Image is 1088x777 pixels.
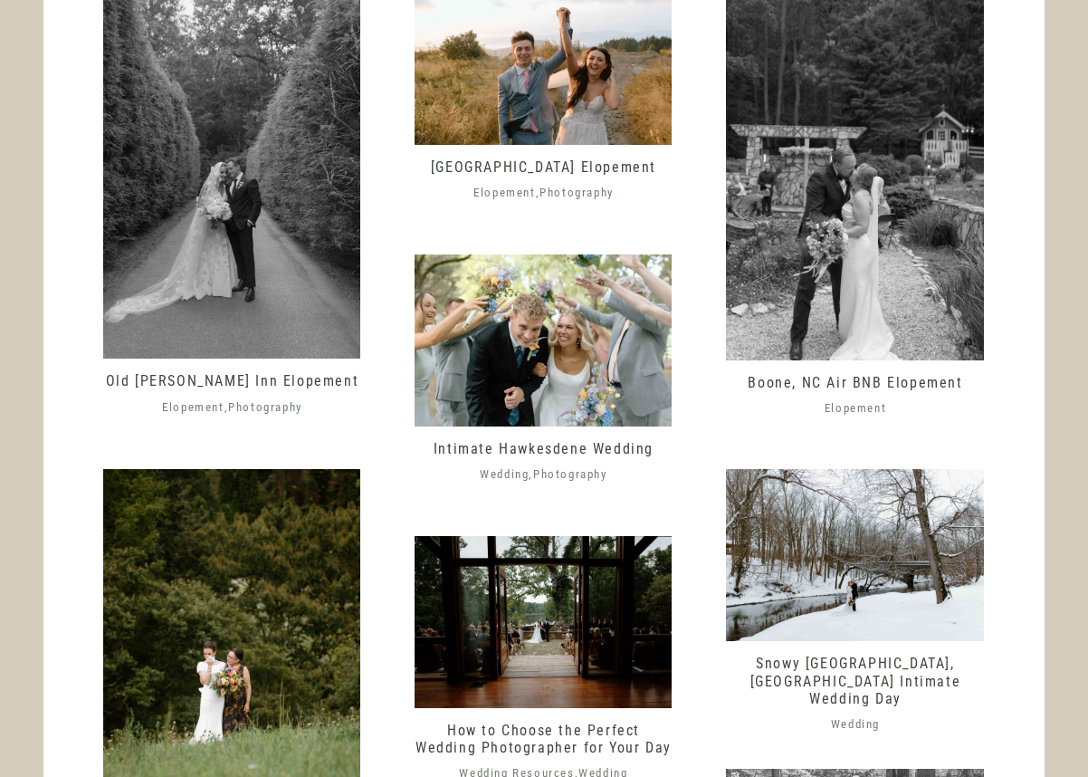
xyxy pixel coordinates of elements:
a: [GEOGRAPHIC_DATA] Elopement [431,158,656,176]
span: , [473,185,614,201]
span: , [480,466,606,483]
a: How to Choose the Perfect Wedding Photographer for Your Day [415,722,672,756]
img: Snowy Louisville, KY Intimate Wedding Day [726,469,984,641]
a: Wedding [480,467,529,481]
a: Photography [539,186,614,199]
a: Old [PERSON_NAME] Inn Elopement [106,372,359,389]
img: How to Choose the Perfect Wedding Photographer for Your Day [415,536,672,707]
img: Intimate Hawkesdene Wedding [415,254,672,426]
a: Elopement [825,401,886,415]
a: Wedding [831,717,880,731]
a: Intimate Hawkesdene Wedding [434,440,654,457]
a: Snowy [GEOGRAPHIC_DATA], [GEOGRAPHIC_DATA] Intimate Wedding Day [750,655,961,706]
a: Photography [533,467,607,481]
a: Boone, NC Air BNB Elopement [748,374,962,391]
span: , [162,399,302,416]
a: Photography [228,400,302,414]
a: Elopement [473,186,535,199]
a: Elopement [162,400,224,414]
